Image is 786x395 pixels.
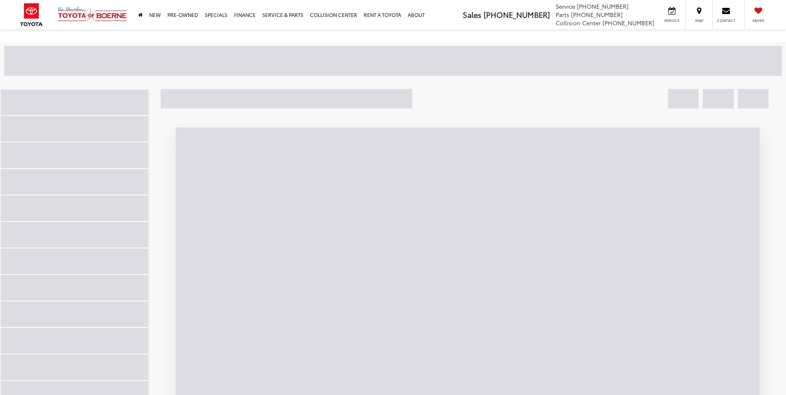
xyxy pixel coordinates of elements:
[571,10,623,19] span: [PHONE_NUMBER]
[556,19,601,27] span: Collision Center
[556,2,575,10] span: Service
[463,9,481,20] span: Sales
[663,18,681,23] span: Service
[577,2,629,10] span: [PHONE_NUMBER]
[602,19,654,27] span: [PHONE_NUMBER]
[749,18,767,23] span: Saved
[717,18,735,23] span: Contact
[556,10,569,19] span: Parts
[484,9,550,20] span: [PHONE_NUMBER]
[57,6,128,23] img: Vic Vaughan Toyota of Boerne
[690,18,708,23] span: Map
